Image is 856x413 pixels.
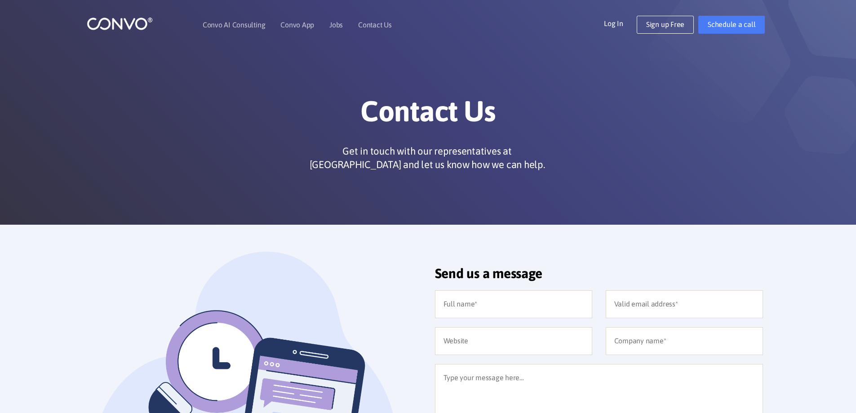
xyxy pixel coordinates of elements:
input: Website [435,327,592,355]
a: Convo AI Consulting [203,21,265,28]
input: Valid email address* [606,290,763,318]
a: Schedule a call [698,16,765,34]
p: Get in touch with our representatives at [GEOGRAPHIC_DATA] and let us know how we can help. [306,144,549,171]
a: Convo App [280,21,314,28]
input: Company name* [606,327,763,355]
a: Log In [604,16,637,30]
img: logo_1.png [87,17,153,31]
a: Contact Us [358,21,392,28]
a: Sign up Free [637,16,694,34]
h1: Contact Us [179,94,678,135]
h2: Send us a message [435,265,763,288]
input: Full name* [435,290,592,318]
a: Jobs [329,21,343,28]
